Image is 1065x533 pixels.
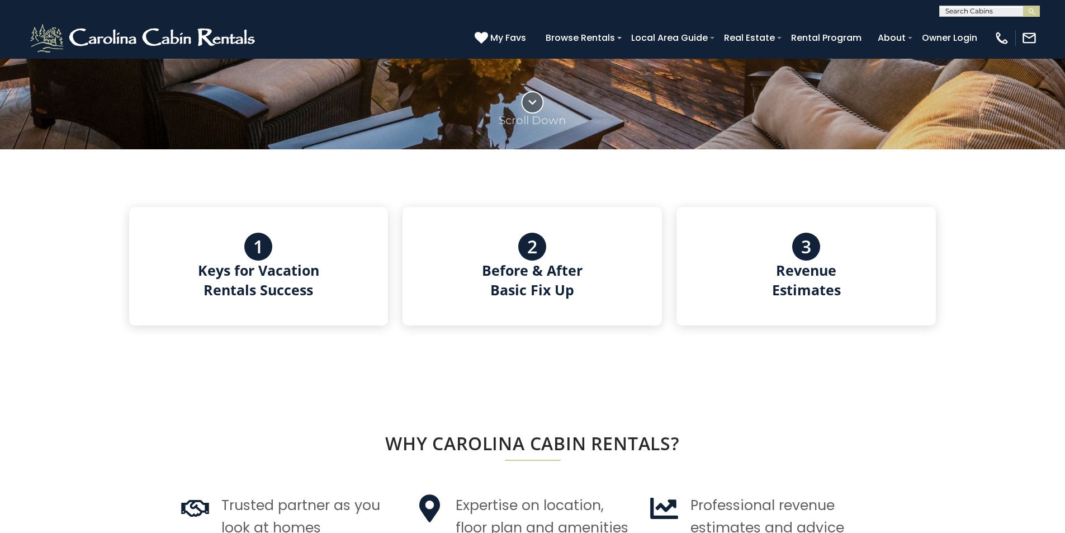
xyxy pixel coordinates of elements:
[626,28,713,48] a: Local Area Guide
[499,114,566,127] p: Scroll Down
[28,21,260,55] img: White-1-2.png
[490,31,526,45] span: My Favs
[994,30,1010,46] img: phone-regular-white.png
[527,237,537,257] h3: 2
[801,237,811,257] h3: 3
[785,28,867,48] a: Rental Program
[772,261,841,300] h4: Revenue Estimates
[475,31,529,45] a: My Favs
[482,261,583,300] h4: Before & After Basic Fix Up
[540,28,621,48] a: Browse Rentals
[198,261,319,300] h4: Keys for Vacation Rentals Success
[1021,30,1037,46] img: mail-regular-white.png
[916,28,983,48] a: Owner Login
[181,433,885,454] h2: WHY CAROLINA CABIN RENTALS?
[718,28,780,48] a: Real Estate
[872,28,911,48] a: About
[253,237,263,257] h3: 1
